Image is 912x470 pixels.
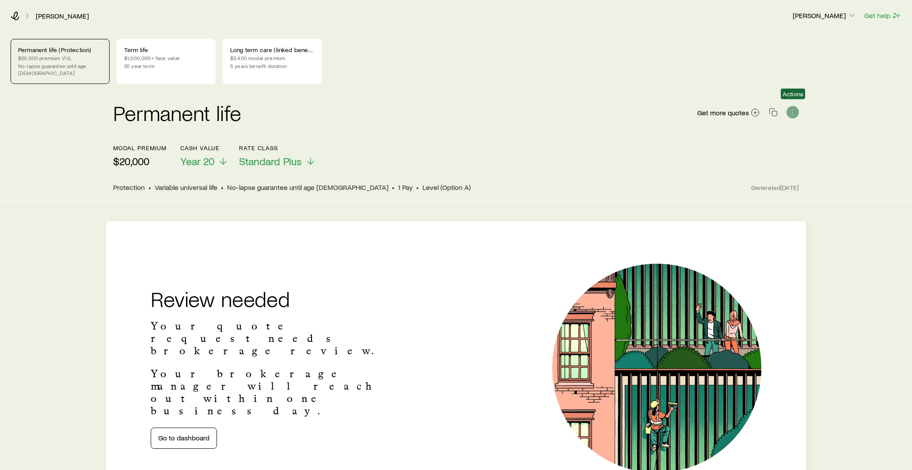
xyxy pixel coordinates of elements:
[221,183,224,192] span: •
[392,183,395,192] span: •
[223,39,322,84] a: Long term care (linked benefit)$2,400 modal premium5 years benefit duration
[35,12,89,20] a: [PERSON_NAME]
[18,46,102,53] p: Permanent life (Protection)
[113,155,166,167] p: $20,000
[416,183,419,192] span: •
[113,183,145,192] span: Protection
[239,144,316,152] p: Rate Class
[124,46,208,53] p: Term life
[124,62,208,69] p: 20 year term
[793,11,856,20] p: [PERSON_NAME]
[780,184,799,192] span: [DATE]
[697,108,760,118] a: Get more quotes
[697,109,749,116] span: Get more quotes
[117,39,216,84] a: Term life$1,000,000+ face value20 year term
[864,11,901,21] button: Get help
[151,320,404,357] p: Your quote request needs brokerage review.
[18,62,102,76] p: No-lapse guarantee until age [DEMOGRAPHIC_DATA]
[18,54,102,61] p: $20,000 premium VUL
[151,288,404,309] h2: Review needed
[124,54,208,61] p: $1,000,000+ face value
[151,368,404,417] p: Your brokerage manager will reach out within one business day.
[230,62,314,69] p: 5 years benefit duration
[180,144,228,168] button: Cash ValueYear 20
[230,54,314,61] p: $2,400 modal premium
[227,183,388,192] span: No-lapse guarantee until age [DEMOGRAPHIC_DATA]
[151,428,217,449] a: Go to dashboard
[239,155,302,167] span: Standard Plus
[11,39,110,84] a: Permanent life (Protection)$20,000 premium VULNo-lapse guarantee until age [DEMOGRAPHIC_DATA]
[113,144,166,152] p: modal premium
[783,91,803,98] span: Actions
[155,183,217,192] span: Variable universal life
[751,184,799,192] span: Generated
[398,183,413,192] span: 1 Pay
[180,144,228,152] p: Cash Value
[230,46,314,53] p: Long term care (linked benefit)
[148,183,151,192] span: •
[422,183,471,192] span: Level (Option A)
[239,144,316,168] button: Rate ClassStandard Plus
[792,11,857,21] button: [PERSON_NAME]
[113,102,241,123] h2: Permanent life
[180,155,214,167] span: Year 20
